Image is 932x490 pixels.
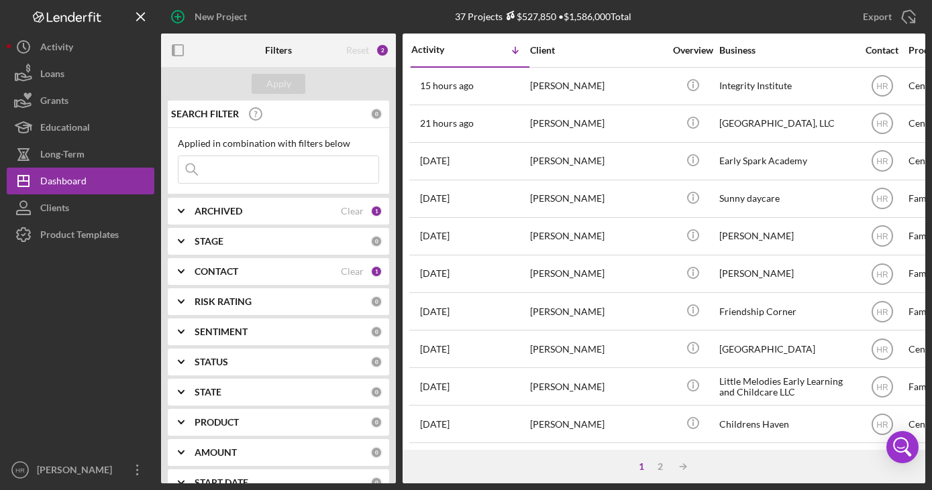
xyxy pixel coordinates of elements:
b: STATUS [195,357,228,367]
div: [PERSON_NAME] [530,181,664,217]
div: [PERSON_NAME]'s Family child care [719,444,853,479]
text: HR [876,119,888,129]
div: 0 [370,386,382,398]
div: [PERSON_NAME] [530,106,664,141]
b: PRODUCT [195,417,239,428]
time: 2025-09-24 19:06 [420,344,450,355]
div: [PERSON_NAME] [530,369,664,404]
button: Activity [7,34,154,60]
button: Clients [7,194,154,221]
div: 0 [370,235,382,247]
text: HR [876,82,888,91]
div: [PERSON_NAME] [530,406,664,442]
div: 2 [376,44,389,57]
text: HR [876,194,888,204]
div: Loans [40,60,64,90]
text: HR [876,420,888,429]
div: $527,850 [503,11,556,22]
div: Integrity Institute [719,68,853,104]
div: Early Spark Academy [719,143,853,179]
text: HR [876,232,888,241]
b: RISK RATING [195,296,252,307]
time: 2025-09-26 00:31 [420,306,450,317]
b: START DATE [195,477,248,488]
div: [PERSON_NAME] [530,444,664,479]
a: Educational [7,114,154,141]
div: 0 [370,296,382,308]
time: 2025-10-02 20:07 [420,193,450,204]
div: Clear [341,206,364,217]
div: 2 [651,461,670,472]
div: 1 [632,461,651,472]
text: HR [876,157,888,166]
div: [GEOGRAPHIC_DATA], LLC [719,106,853,141]
div: Applied in combination with filters below [178,138,379,149]
div: 0 [370,108,382,120]
div: [GEOGRAPHIC_DATA] [719,331,853,367]
div: Overview [668,45,718,56]
text: HR [876,345,888,354]
div: 1 [370,205,382,217]
b: ARCHIVED [195,206,242,217]
button: Export [849,3,925,30]
b: SEARCH FILTER [171,109,239,119]
button: Grants [7,87,154,114]
div: [PERSON_NAME] [530,331,664,367]
text: HR [876,307,888,316]
time: 2025-10-06 17:26 [420,156,450,166]
b: CONTACT [195,266,238,277]
button: Long-Term [7,141,154,168]
div: [PERSON_NAME] [530,68,664,104]
div: Grants [40,87,68,117]
div: Product Templates [40,221,119,251]
time: 2025-09-29 14:34 [420,268,450,279]
div: 0 [370,416,382,428]
button: HR[PERSON_NAME] [7,456,154,483]
div: Clients [40,194,69,225]
div: Sunny daycare [719,181,853,217]
button: Product Templates [7,221,154,248]
div: 0 [370,477,382,489]
div: Client [530,45,664,56]
div: [PERSON_NAME] [530,143,664,179]
div: Export [863,3,892,30]
div: Childrens Haven [719,406,853,442]
div: Open Intercom Messenger [886,431,919,463]
text: HR [876,269,888,279]
div: Reset [346,45,369,56]
div: Friendship Corner [719,294,853,329]
div: 0 [370,326,382,338]
div: 0 [370,356,382,368]
text: HR [876,382,888,391]
button: New Project [161,3,260,30]
b: Filters [265,45,292,56]
div: [PERSON_NAME] [34,456,121,487]
div: [PERSON_NAME] [719,219,853,254]
div: Clear [341,266,364,277]
div: [PERSON_NAME] [719,256,853,292]
div: Activity [411,44,470,55]
div: New Project [195,3,247,30]
button: Loans [7,60,154,87]
div: Contact [857,45,907,56]
time: 2025-10-07 21:59 [420,80,474,91]
button: Apply [252,74,305,94]
div: [PERSON_NAME] [530,219,664,254]
div: [PERSON_NAME] [530,294,664,329]
time: 2025-10-07 16:18 [420,118,474,129]
b: SENTIMENT [195,326,248,337]
b: STAGE [195,236,223,247]
time: 2025-09-19 20:07 [420,419,450,430]
button: Dashboard [7,168,154,194]
div: 0 [370,446,382,458]
div: Activity [40,34,73,64]
b: STATE [195,387,221,397]
time: 2025-09-30 17:36 [420,231,450,241]
b: AMOUNT [195,447,237,458]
